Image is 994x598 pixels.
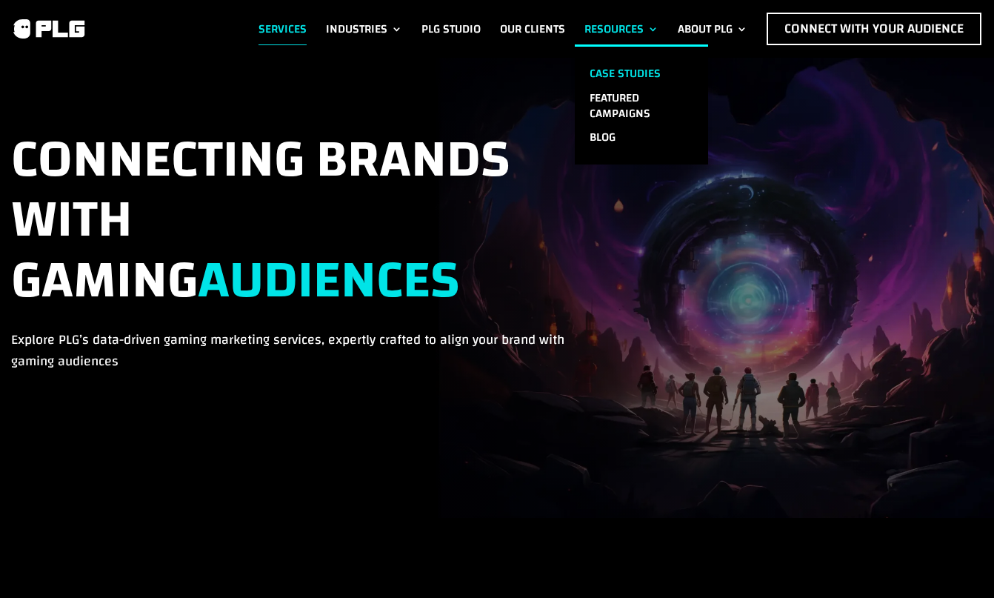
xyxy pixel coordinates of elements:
a: PLG Studio [421,13,481,45]
div: Explore PLG’s data-driven gaming marketing services, expertly crafted to align your brand with ga... [11,130,573,373]
a: Resources [584,13,658,45]
a: Connect with Your Audience [767,13,981,45]
iframe: Chat Widget [920,527,994,598]
h1: CONNECTING BRANDS WITH GAMING [11,130,573,329]
a: Blog [575,125,708,150]
a: Services [258,13,307,45]
a: Our Clients [500,13,565,45]
a: Featured Campaigns [575,86,708,126]
a: Industries [326,13,402,45]
a: About PLG [678,13,747,45]
a: Case Studies [575,62,708,86]
strong: AUDIENCES [198,231,459,329]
